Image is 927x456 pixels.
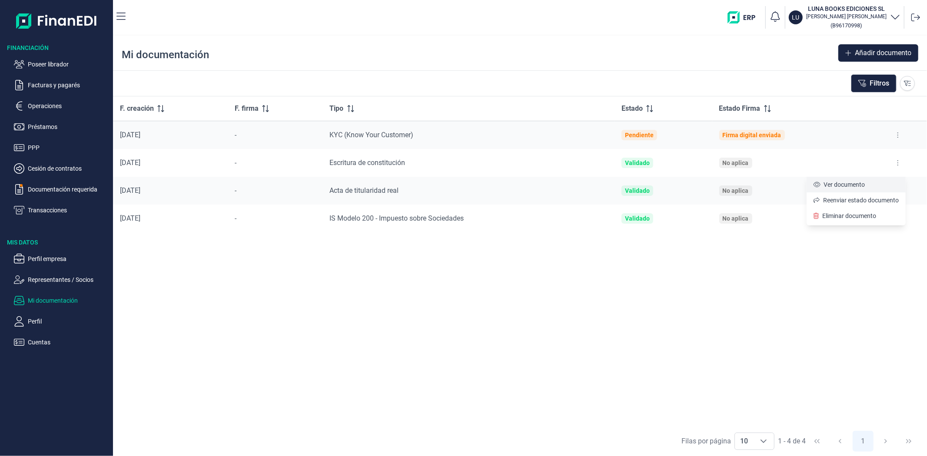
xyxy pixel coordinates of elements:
button: Cuentas [14,337,110,347]
p: Representantes / Socios [28,274,110,285]
p: Préstamos [28,122,110,132]
span: Escritura de constitución [330,159,405,167]
p: Transacciones [28,205,110,215]
h3: LUNA BOOKS EDICIONES SL [806,4,887,13]
div: No aplica [723,187,749,194]
a: Ver documento [814,180,865,189]
span: Estado Firma [719,103,761,114]
small: Copiar cif [831,22,862,29]
p: Facturas y pagarés [28,80,110,90]
button: Filtros [851,74,897,93]
span: Ver documento [824,180,865,189]
a: Eliminar documento [814,211,876,220]
div: Validado [625,159,650,166]
div: Choose [753,433,774,449]
span: KYC (Know Your Customer) [330,131,414,139]
span: Añadir documento [855,48,911,58]
button: Next Page [875,431,896,452]
div: Pendiente [625,132,654,139]
span: IS Modelo 200 - Impuesto sobre Sociedades [330,214,464,222]
button: First Page [807,431,827,452]
span: Acta de titularidad real [330,186,399,195]
p: LU [792,13,800,22]
div: [DATE] [120,214,221,223]
button: Cesión de contratos [14,163,110,174]
button: LULUNA BOOKS EDICIONES SL[PERSON_NAME] [PERSON_NAME](B96170998) [789,4,900,30]
button: Previous Page [830,431,851,452]
li: Eliminar documento [807,208,906,224]
button: Perfil empresa [14,254,110,264]
p: [PERSON_NAME] [PERSON_NAME] [806,13,887,20]
button: Page 1 [853,431,874,452]
p: Cuentas [28,337,110,347]
div: No aplica [723,215,749,222]
button: PPP [14,142,110,153]
div: [DATE] [120,159,221,167]
button: Mi documentación [14,295,110,306]
div: Filas por página [681,436,731,446]
div: - [235,159,316,167]
div: No aplica [723,159,749,166]
p: PPP [28,142,110,153]
span: Tipo [330,103,344,114]
p: Perfil empresa [28,254,110,264]
p: Mi documentación [28,295,110,306]
button: Last Page [898,431,919,452]
div: Validado [625,187,650,194]
button: Transacciones [14,205,110,215]
span: Reenviar estado documento [823,196,899,205]
button: Documentación requerida [14,184,110,195]
div: [DATE] [120,186,221,195]
span: F. creación [120,103,154,114]
p: Documentación requerida [28,184,110,195]
span: F. firma [235,103,259,114]
div: - [235,186,316,195]
div: Mi documentación [122,48,209,62]
div: Validado [625,215,650,222]
button: Préstamos [14,122,110,132]
img: erp [728,11,762,23]
div: Firma digital enviada [723,132,781,139]
div: - [235,131,316,139]
button: Operaciones [14,101,110,111]
li: Ver documento [807,177,906,192]
button: Perfil [14,316,110,327]
p: Poseer librador [28,59,110,69]
a: Reenviar estado documento [814,196,899,205]
span: 10 [735,433,753,449]
img: Logo de aplicación [16,7,97,35]
li: Reenviar estado documento [807,192,906,208]
span: Eliminar documento [822,211,876,220]
span: Estado [621,103,643,114]
button: Añadir documento [838,44,918,62]
p: Operaciones [28,101,110,111]
p: Cesión de contratos [28,163,110,174]
button: Poseer librador [14,59,110,69]
button: Facturas y pagarés [14,80,110,90]
span: 1 - 4 de 4 [778,438,806,445]
button: Representantes / Socios [14,274,110,285]
p: Perfil [28,316,110,327]
div: - [235,214,316,223]
div: [DATE] [120,131,221,139]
